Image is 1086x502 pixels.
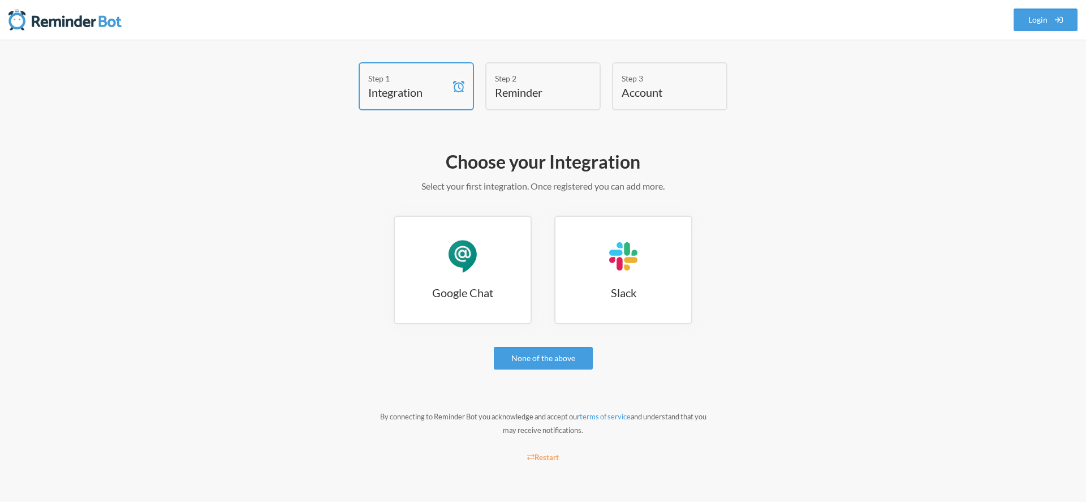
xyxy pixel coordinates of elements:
[622,72,701,84] div: Step 3
[380,412,706,435] small: By connecting to Reminder Bot you acknowledge and accept our and understand that you may receive ...
[555,285,691,301] h3: Slack
[580,412,631,421] a: terms of service
[368,72,447,84] div: Step 1
[622,84,701,100] h4: Account
[527,453,559,462] small: Restart
[395,285,531,301] h3: Google Chat
[215,150,871,174] h2: Choose your Integration
[494,347,593,370] a: None of the above
[215,179,871,193] p: Select your first integration. Once registered you can add more.
[368,84,447,100] h4: Integration
[495,84,574,100] h4: Reminder
[8,8,122,31] img: Reminder Bot
[495,72,574,84] div: Step 2
[1014,8,1078,31] a: Login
